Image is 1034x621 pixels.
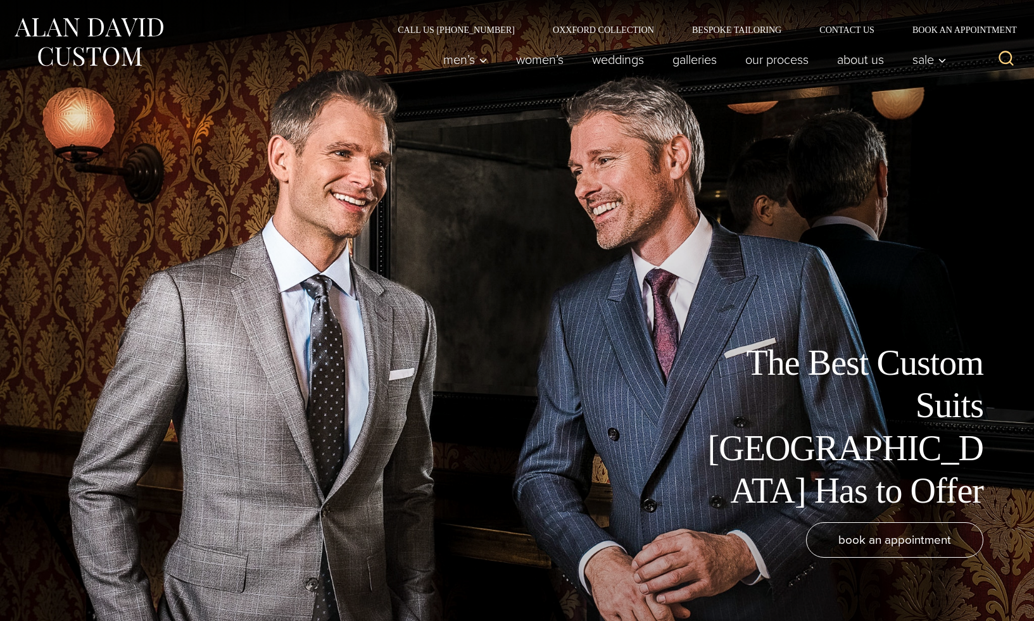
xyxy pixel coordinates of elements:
span: Sale [912,53,947,66]
a: Call Us [PHONE_NUMBER] [379,25,534,34]
img: Alan David Custom [13,14,165,70]
a: Galleries [659,47,731,72]
a: weddings [578,47,659,72]
span: book an appointment [838,530,951,549]
a: book an appointment [806,522,983,558]
h1: The Best Custom Suits [GEOGRAPHIC_DATA] Has to Offer [698,342,983,512]
a: Book an Appointment [893,25,1021,34]
a: Our Process [731,47,823,72]
a: Oxxford Collection [534,25,673,34]
a: About Us [823,47,898,72]
nav: Secondary Navigation [379,25,1021,34]
a: Contact Us [800,25,893,34]
button: View Search Form [991,44,1021,75]
a: Women’s [502,47,578,72]
span: Men’s [443,53,488,66]
a: Bespoke Tailoring [673,25,800,34]
nav: Primary Navigation [429,47,954,72]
